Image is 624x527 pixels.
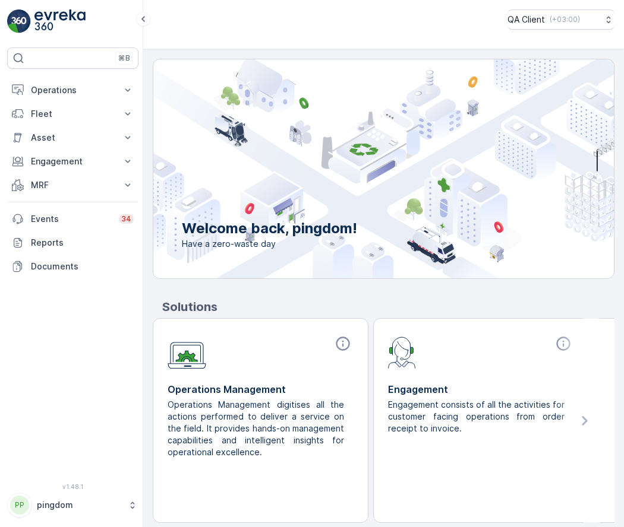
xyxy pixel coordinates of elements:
[100,59,614,278] img: city illustration
[31,179,115,191] p: MRF
[7,493,138,518] button: PPpingdom
[121,214,131,224] p: 34
[31,213,112,225] p: Events
[168,382,354,396] p: Operations Management
[118,53,130,63] p: ⌘B
[7,78,138,102] button: Operations
[182,219,357,238] p: Welcome back, pingdom!
[550,15,580,24] p: ( +03:00 )
[388,382,574,396] p: Engagement
[168,335,206,369] img: module-icon
[7,102,138,126] button: Fleet
[37,499,122,511] p: pingdom
[10,496,29,515] div: PP
[508,14,545,26] p: QA Client
[31,108,115,120] p: Fleet
[388,335,416,369] img: module-icon
[7,9,31,33] img: logo
[7,231,138,255] a: Reports
[7,255,138,278] a: Documents
[31,261,134,272] p: Documents
[31,155,115,167] p: Engagement
[388,399,565,434] p: Engagement consists of all the activities for customer facing operations from order receipt to in...
[34,9,86,33] img: logo_light-DOdMpM7g.png
[7,207,138,231] a: Events34
[7,173,138,197] button: MRF
[7,483,138,490] span: v 1.48.1
[168,399,344,458] p: Operations Management digitises all the actions performed to deliver a service on the field. It p...
[31,132,115,144] p: Asset
[508,9,614,30] button: QA Client(+03:00)
[182,238,357,250] span: Have a zero-waste day
[162,298,614,316] p: Solutions
[7,126,138,150] button: Asset
[31,237,134,249] p: Reports
[7,150,138,173] button: Engagement
[31,84,115,96] p: Operations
